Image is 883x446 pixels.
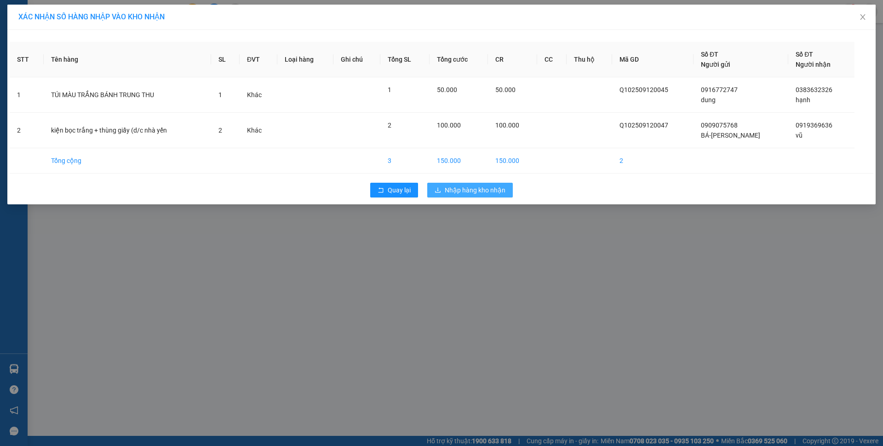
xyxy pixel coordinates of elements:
td: Khác [240,77,277,113]
span: 2 [218,127,222,134]
td: 2 [612,148,694,174]
div: 60.000 [7,59,67,70]
span: Quay lại [388,185,411,195]
span: dung [701,96,716,104]
th: STT [10,42,44,77]
span: Số ĐT [796,51,813,58]
th: Tên hàng [44,42,211,77]
button: downloadNhập hàng kho nhận [427,183,513,197]
div: TRANG [8,19,65,30]
td: 3 [380,148,429,174]
th: Tổng SL [380,42,429,77]
button: rollbackQuay lại [370,183,418,197]
td: Tổng cộng [44,148,211,174]
div: trúc [72,19,138,30]
div: 079070008329 [72,43,138,54]
span: 2 [388,122,391,129]
td: Khác [240,113,277,148]
span: 1 [218,91,222,98]
td: 1 [10,77,44,113]
span: 0383632326 [796,86,832,93]
span: Nhập hàng kho nhận [445,185,505,195]
th: SL [211,42,240,77]
span: 0916772747 [701,86,738,93]
span: 100.000 [437,122,461,129]
span: CR : [7,60,21,70]
th: Ghi chú [333,42,381,77]
span: 1 [388,86,391,93]
span: Q102509120047 [619,122,668,129]
th: Mã GD [612,42,694,77]
span: Q102509120045 [619,86,668,93]
button: Close [850,5,876,30]
span: BÁ-[PERSON_NAME] [701,132,760,139]
span: Gửi: [8,9,22,18]
span: close [859,13,866,21]
td: TÚI MÀU TRẮNG BÁNH TRUNG THU [44,77,211,113]
span: 50.000 [437,86,457,93]
div: Trạm 114 [8,8,65,19]
span: vũ [796,132,803,139]
span: XÁC NHẬN SỐ HÀNG NHẬP VÀO KHO NHẬN [18,12,165,21]
th: Tổng cước [430,42,488,77]
span: download [435,187,441,194]
span: Số ĐT [701,51,718,58]
span: Người nhận [796,61,831,68]
th: CR [488,42,538,77]
th: Thu hộ [567,42,612,77]
span: rollback [378,187,384,194]
th: Loại hàng [277,42,333,77]
span: 0919369636 [796,122,832,129]
span: 100.000 [495,122,519,129]
th: CC [537,42,567,77]
td: 150.000 [430,148,488,174]
td: kiện bọc trắng + thùng giấy (d/c nhà yến [44,113,211,148]
span: Nhận: [72,9,94,18]
span: Người gửi [701,61,730,68]
span: hạnh [796,96,810,104]
span: 50.000 [495,86,516,93]
td: 2 [10,113,44,148]
td: 150.000 [488,148,538,174]
div: Quận 10 [72,8,138,19]
th: ĐVT [240,42,277,77]
span: 0909075768 [701,122,738,129]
